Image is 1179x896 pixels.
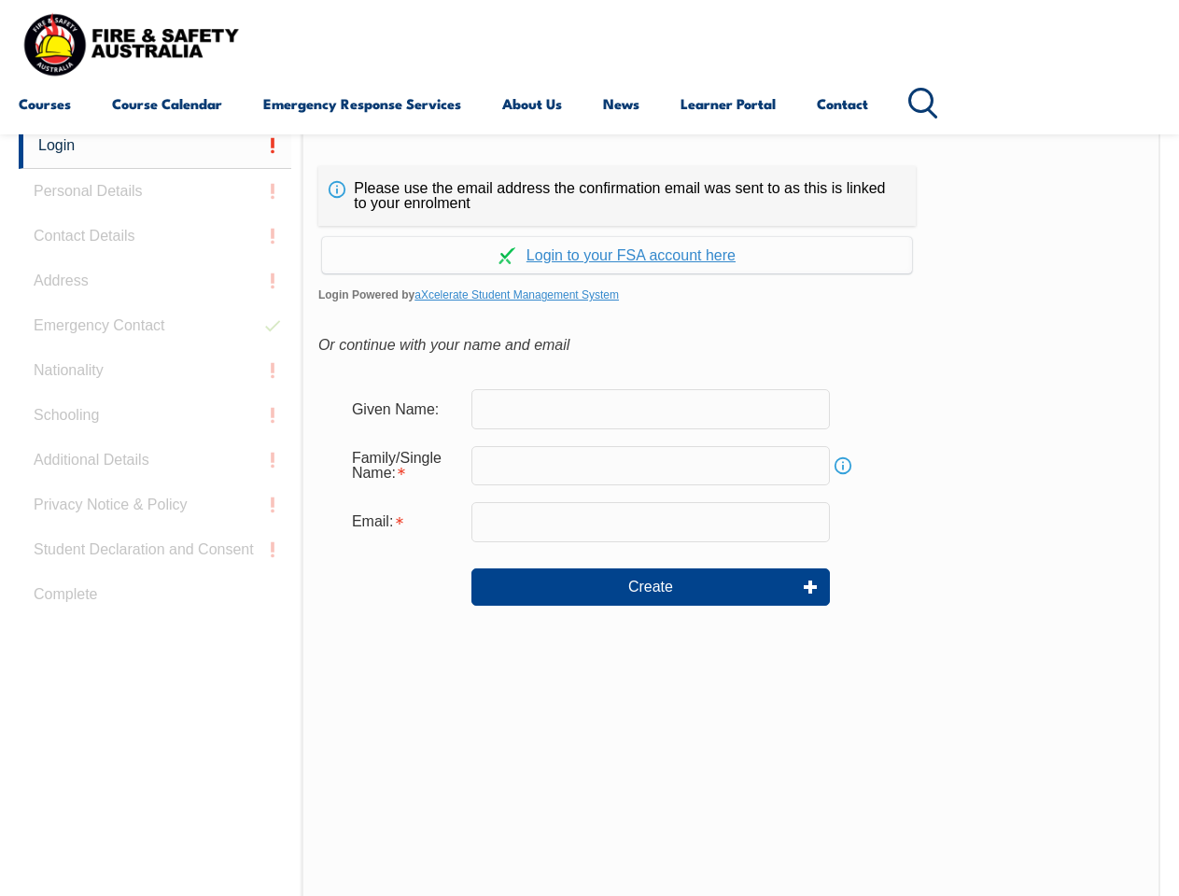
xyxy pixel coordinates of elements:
[337,391,471,427] div: Given Name:
[414,288,619,301] a: aXcelerate Student Management System
[112,81,222,126] a: Course Calendar
[502,81,562,126] a: About Us
[498,247,515,264] img: Log in withaxcelerate
[471,568,830,606] button: Create
[318,281,1144,309] span: Login Powered by
[817,81,868,126] a: Contact
[19,123,291,169] a: Login
[337,504,471,539] div: Email is required.
[603,81,639,126] a: News
[318,166,916,226] div: Please use the email address the confirmation email was sent to as this is linked to your enrolment
[830,453,856,479] a: Info
[19,81,71,126] a: Courses
[337,441,471,491] div: Family/Single Name is required.
[263,81,461,126] a: Emergency Response Services
[318,331,1144,359] div: Or continue with your name and email
[681,81,776,126] a: Learner Portal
